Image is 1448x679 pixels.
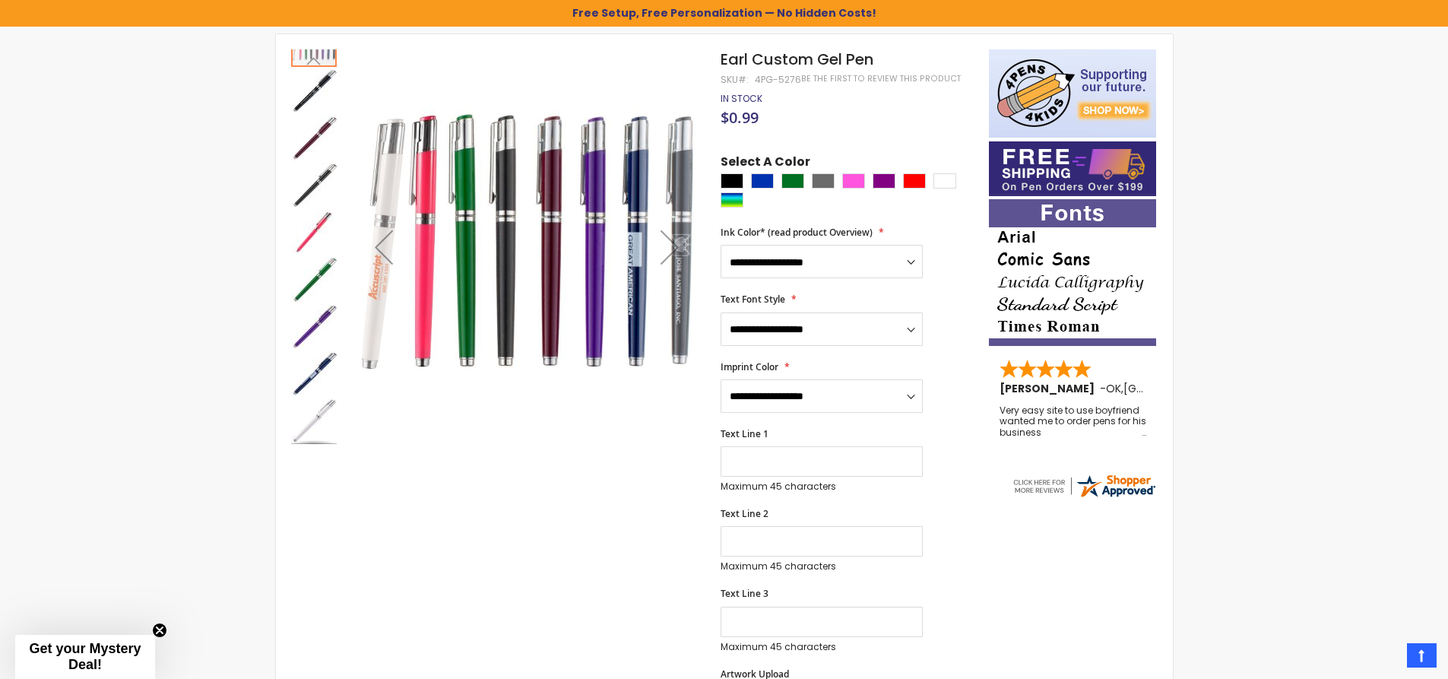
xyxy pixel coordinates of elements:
img: Earl Custom Gel Pen [291,257,337,303]
div: Earl Custom Gel Pen [291,255,338,303]
div: Assorted [721,192,743,208]
span: [GEOGRAPHIC_DATA] [1123,381,1235,396]
span: OK [1106,381,1121,396]
p: Maximum 45 characters [721,641,923,653]
img: Earl Custom Gel Pen [291,116,337,161]
button: Close teaser [152,623,167,638]
div: White [933,173,956,189]
span: Get your Mystery Deal! [29,641,141,672]
a: Top [1407,643,1437,668]
img: Earl Custom Gel Pen [291,163,337,208]
div: Earl Custom Gel Pen [291,67,338,114]
span: In stock [721,92,762,105]
strong: SKU [721,73,749,86]
div: Pink [842,173,865,189]
span: $0.99 [721,107,759,128]
p: Maximum 45 characters [721,560,923,573]
div: Earl Custom Gel Pen [291,397,337,444]
div: Blue [751,173,774,189]
img: Earl Custom Gel Pen [291,351,337,397]
div: 4PG-5276 [755,74,801,86]
div: Previous [291,49,337,72]
div: Green [781,173,804,189]
img: Earl Custom Gel Pen [291,68,337,114]
div: Black [721,173,743,189]
div: Red [903,173,926,189]
img: Earl Custom Gel Pen [291,304,337,350]
div: Earl Custom Gel Pen [291,350,338,397]
div: Next [639,49,700,444]
a: Be the first to review this product [801,73,961,84]
div: Earl Custom Gel Pen [291,303,338,350]
div: Get your Mystery Deal!Close teaser [15,635,155,679]
div: Very easy site to use boyfriend wanted me to order pens for his business [1000,405,1147,438]
img: Earl Custom Gel Pen [353,71,701,419]
img: Earl Custom Gel Pen [291,210,337,255]
span: Earl Custom Gel Pen [721,49,873,70]
div: Earl Custom Gel Pen [291,114,338,161]
div: Earl Custom Gel Pen [291,208,338,255]
div: Grey [812,173,835,189]
img: Earl Custom Gel Pen [291,398,337,444]
span: Ink Color* (read product Overview) [721,226,873,239]
div: Previous [353,49,414,444]
img: font-personalization-examples [989,199,1156,346]
a: 4pens.com certificate URL [1011,490,1157,503]
div: Purple [873,173,895,189]
span: Text Line 3 [721,587,768,600]
span: [PERSON_NAME] [1000,381,1100,396]
img: 4pens 4 kids [989,49,1156,138]
span: Imprint Color [721,360,778,373]
span: Text Line 1 [721,427,768,440]
div: Earl Custom Gel Pen [291,161,338,208]
span: - , [1100,381,1235,396]
span: Text Font Style [721,293,785,306]
span: Text Line 2 [721,507,768,520]
p: Maximum 45 characters [721,481,923,493]
img: 4pens.com widget logo [1011,472,1157,500]
div: Availability [721,93,762,105]
span: Select A Color [721,154,810,174]
img: Free shipping on orders over $199 [989,141,1156,196]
